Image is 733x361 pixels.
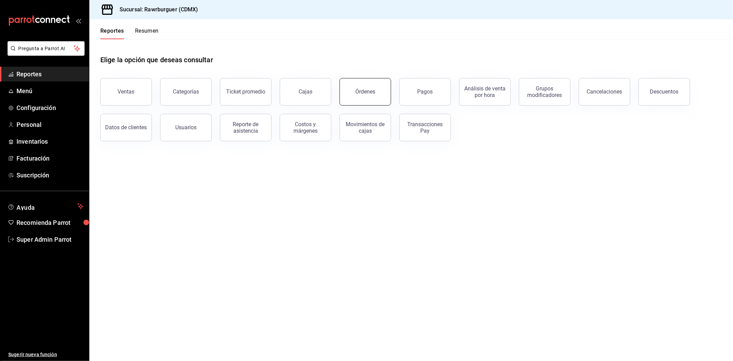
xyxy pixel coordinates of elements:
div: Órdenes [355,88,375,95]
span: Facturación [16,154,84,163]
div: Pagos [418,88,433,95]
button: Transacciones Pay [399,114,451,141]
button: Costos y márgenes [280,114,331,141]
h1: Elige la opción que deseas consultar [100,55,213,65]
button: Categorías [160,78,212,106]
button: Análisis de venta por hora [459,78,511,106]
button: Reporte de asistencia [220,114,271,141]
button: Usuarios [160,114,212,141]
button: Descuentos [638,78,690,106]
span: Suscripción [16,171,84,180]
div: Datos de clientes [105,124,147,131]
div: Reporte de asistencia [224,121,267,134]
button: Cancelaciones [579,78,630,106]
div: Cancelaciones [587,88,622,95]
h3: Sucursal: Rawrburguer (CDMX) [114,6,198,14]
div: Movimientos de cajas [344,121,387,134]
div: Ventas [118,88,135,95]
span: Ayuda [16,202,75,210]
button: Órdenes [340,78,391,106]
span: Super Admin Parrot [16,235,84,244]
div: Análisis de venta por hora [464,85,506,98]
span: Menú [16,86,84,96]
span: Personal [16,120,84,129]
button: Ticket promedio [220,78,271,106]
a: Cajas [280,78,331,106]
button: Pregunta a Parrot AI [8,41,85,56]
button: Datos de clientes [100,114,152,141]
button: Resumen [135,28,159,39]
button: Movimientos de cajas [340,114,391,141]
div: Grupos modificadores [523,85,566,98]
span: Reportes [16,69,84,79]
div: navigation tabs [100,28,159,39]
span: Pregunta a Parrot AI [19,45,74,52]
button: Reportes [100,28,124,39]
button: Ventas [100,78,152,106]
div: Cajas [299,88,313,96]
button: Pagos [399,78,451,106]
div: Descuentos [650,88,679,95]
div: Categorías [173,88,199,95]
button: open_drawer_menu [76,18,81,23]
div: Transacciones Pay [404,121,446,134]
a: Pregunta a Parrot AI [5,50,85,57]
div: Costos y márgenes [284,121,327,134]
span: Configuración [16,103,84,112]
div: Ticket promedio [226,88,265,95]
div: Usuarios [175,124,197,131]
span: Recomienda Parrot [16,218,84,227]
button: Grupos modificadores [519,78,570,106]
span: Inventarios [16,137,84,146]
span: Sugerir nueva función [8,351,84,358]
